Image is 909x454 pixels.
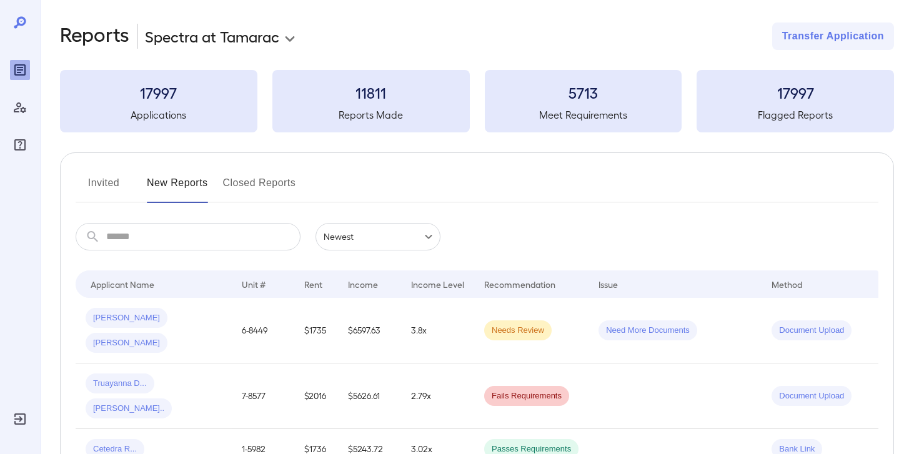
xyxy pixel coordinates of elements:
td: $1735 [294,298,338,363]
button: Invited [76,173,132,203]
button: Closed Reports [223,173,296,203]
summary: 17997Applications11811Reports Made5713Meet Requirements17997Flagged Reports [60,70,894,132]
td: 7-8577 [232,363,294,429]
h2: Reports [60,22,129,50]
span: [PERSON_NAME].. [86,403,172,415]
span: Fails Requirements [484,390,569,402]
div: Applicant Name [91,277,154,292]
span: Document Upload [772,390,852,402]
div: Method [772,277,802,292]
span: Need More Documents [599,325,697,337]
div: Reports [10,60,30,80]
div: Log Out [10,409,30,429]
td: 3.8x [401,298,474,363]
h3: 17997 [60,82,257,102]
td: $6597.63 [338,298,401,363]
h3: 11811 [272,82,470,102]
td: 6-8449 [232,298,294,363]
td: $5626.61 [338,363,401,429]
div: Issue [599,277,618,292]
span: Needs Review [484,325,552,337]
h3: 17997 [697,82,894,102]
div: Rent [304,277,324,292]
h3: 5713 [485,82,682,102]
span: Truayanna D... [86,378,154,390]
span: [PERSON_NAME] [86,337,167,349]
div: FAQ [10,135,30,155]
div: Unit # [242,277,266,292]
td: $2016 [294,363,338,429]
div: Income Level [411,277,464,292]
div: Manage Users [10,97,30,117]
span: [PERSON_NAME] [86,312,167,324]
td: 2.79x [401,363,474,429]
button: New Reports [147,173,208,203]
h5: Flagged Reports [697,107,894,122]
div: Newest [315,223,440,250]
h5: Meet Requirements [485,107,682,122]
p: Spectra at Tamarac [145,26,279,46]
div: Recommendation [484,277,555,292]
h5: Reports Made [272,107,470,122]
span: Document Upload [772,325,852,337]
div: Income [348,277,378,292]
h5: Applications [60,107,257,122]
button: Transfer Application [772,22,894,50]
